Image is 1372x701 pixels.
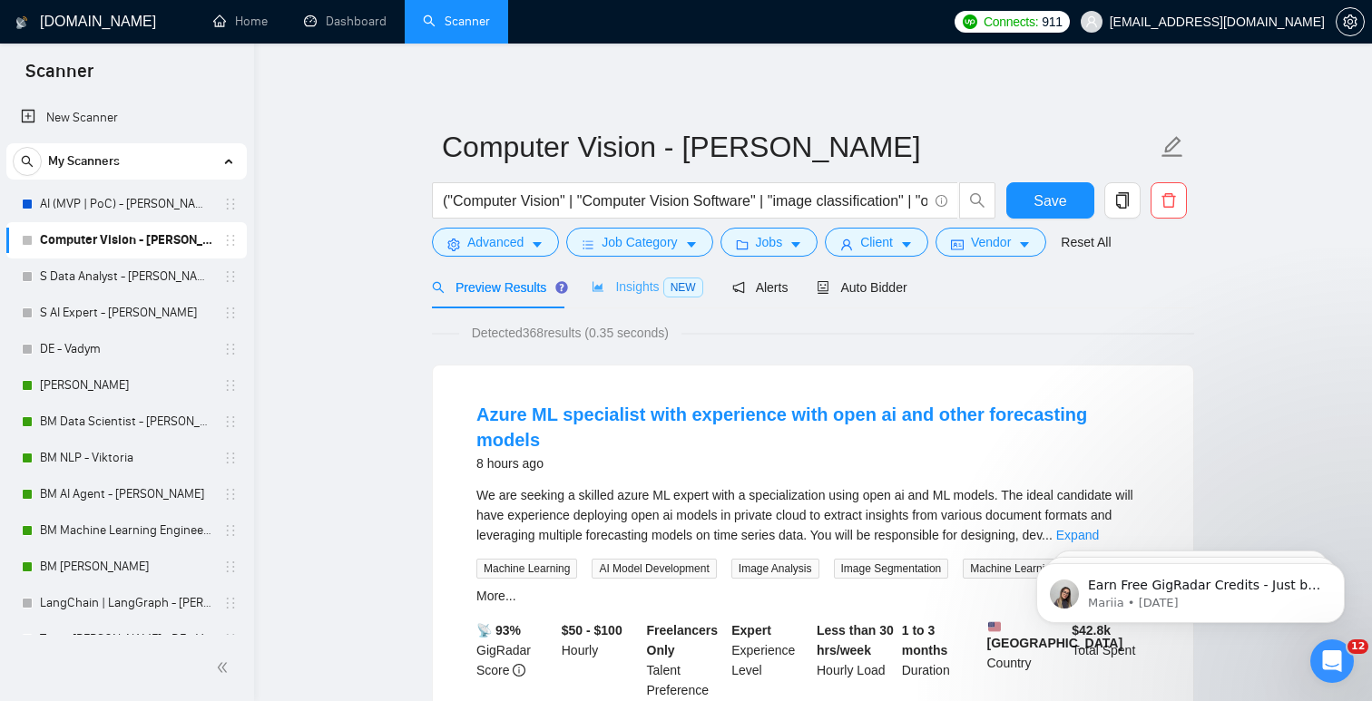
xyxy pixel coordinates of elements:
[14,155,41,168] span: search
[902,623,948,657] b: 1 to 3 months
[40,222,212,258] a: Computer Vision - [PERSON_NAME]
[432,228,559,257] button: settingAdvancedcaret-down
[592,559,716,579] span: AI Model Development
[40,476,212,512] a: BM AI Agent - [PERSON_NAME]
[817,280,906,295] span: Auto Bidder
[223,632,238,647] span: holder
[1105,192,1140,209] span: copy
[223,560,238,574] span: holder
[223,596,238,610] span: holder
[736,238,749,251] span: folder
[476,404,1087,450] a: Azure ML specialist with experience with open ai and other forecasting models
[1104,182,1141,219] button: copy
[459,323,681,343] span: Detected 368 results (0.35 seconds)
[473,620,558,700] div: GigRadar Score
[971,232,1011,252] span: Vendor
[223,451,238,465] span: holder
[476,623,521,638] b: 📡 93%
[789,238,802,251] span: caret-down
[988,620,1001,633] img: 🇺🇸
[592,279,702,294] span: Insights
[223,342,238,356] span: holder
[476,589,516,603] a: More...
[223,523,238,538] span: holder
[647,623,719,657] b: Freelancers Only
[817,623,894,657] b: Less than 30 hrs/week
[1009,525,1372,652] iframe: Intercom notifications message
[602,232,677,252] span: Job Category
[554,279,570,296] div: Tooltip anchor
[825,228,928,257] button: userClientcaret-down
[40,440,212,476] a: BM NLP - Viktoria
[223,197,238,211] span: holder
[959,182,995,219] button: search
[756,232,783,252] span: Jobs
[476,485,1150,545] div: We are seeking a skilled azure ML expert with a specialization using open ai and ML models. The i...
[582,238,594,251] span: bars
[1310,639,1354,683] iframe: Intercom live chat
[443,190,927,212] input: Search Freelance Jobs...
[223,306,238,320] span: holder
[1336,7,1365,36] button: setting
[223,233,238,248] span: holder
[936,228,1046,257] button: idcardVendorcaret-down
[513,664,525,677] span: info-circle
[40,295,212,331] a: S AI Expert - [PERSON_NAME]
[40,549,212,585] a: BM [PERSON_NAME]
[984,12,1038,32] span: Connects:
[213,14,268,29] a: homeHome
[987,620,1123,650] b: [GEOGRAPHIC_DATA]
[720,228,818,257] button: folderJobscaret-down
[223,487,238,501] span: holder
[1337,15,1364,29] span: setting
[48,143,120,180] span: My Scanners
[40,331,212,367] a: DE - Vadym
[900,238,913,251] span: caret-down
[304,14,387,29] a: dashboardDashboard
[840,238,853,251] span: user
[40,258,212,295] a: S Data Analyst - [PERSON_NAME]
[432,281,445,294] span: search
[731,623,771,638] b: Expert
[731,559,819,579] span: Image Analysis
[216,658,234,677] span: double-left
[40,186,212,222] a: AI (MVP | PoC) - [PERSON_NAME]
[1061,232,1111,252] a: Reset All
[834,559,949,579] span: Image Segmentation
[21,100,232,136] a: New Scanner
[223,414,238,429] span: holder
[476,453,1150,474] div: 8 hours ago
[467,232,524,252] span: Advanced
[40,512,212,549] a: BM Machine Learning Engineer - [PERSON_NAME]
[223,269,238,284] span: holder
[1006,182,1094,219] button: Save
[476,488,1133,542] span: We are seeking a skilled azure ML expert with a specialization using open ai and ML models. The i...
[1151,192,1186,209] span: delete
[898,620,984,700] div: Duration
[558,620,643,700] div: Hourly
[860,232,893,252] span: Client
[1347,639,1368,654] span: 12
[1018,238,1031,251] span: caret-down
[11,58,108,96] span: Scanner
[1151,182,1187,219] button: delete
[817,281,829,294] span: robot
[592,280,604,293] span: area-chart
[663,277,703,297] span: NEW
[566,228,712,257] button: barsJob Categorycaret-down
[531,238,544,251] span: caret-down
[1085,15,1098,28] span: user
[732,281,745,294] span: notification
[6,100,247,136] li: New Scanner
[936,195,947,207] span: info-circle
[40,585,212,621] a: LangChain | LangGraph - [PERSON_NAME]
[963,559,1096,579] span: Machine Learning Model
[40,404,212,440] a: BM Data Scientist - [PERSON_NAME]
[40,621,212,657] a: Test - [PERSON_NAME] - DE - Vadym
[728,620,813,700] div: Experience Level
[40,367,212,404] a: [PERSON_NAME]
[643,620,729,700] div: Talent Preference
[732,280,789,295] span: Alerts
